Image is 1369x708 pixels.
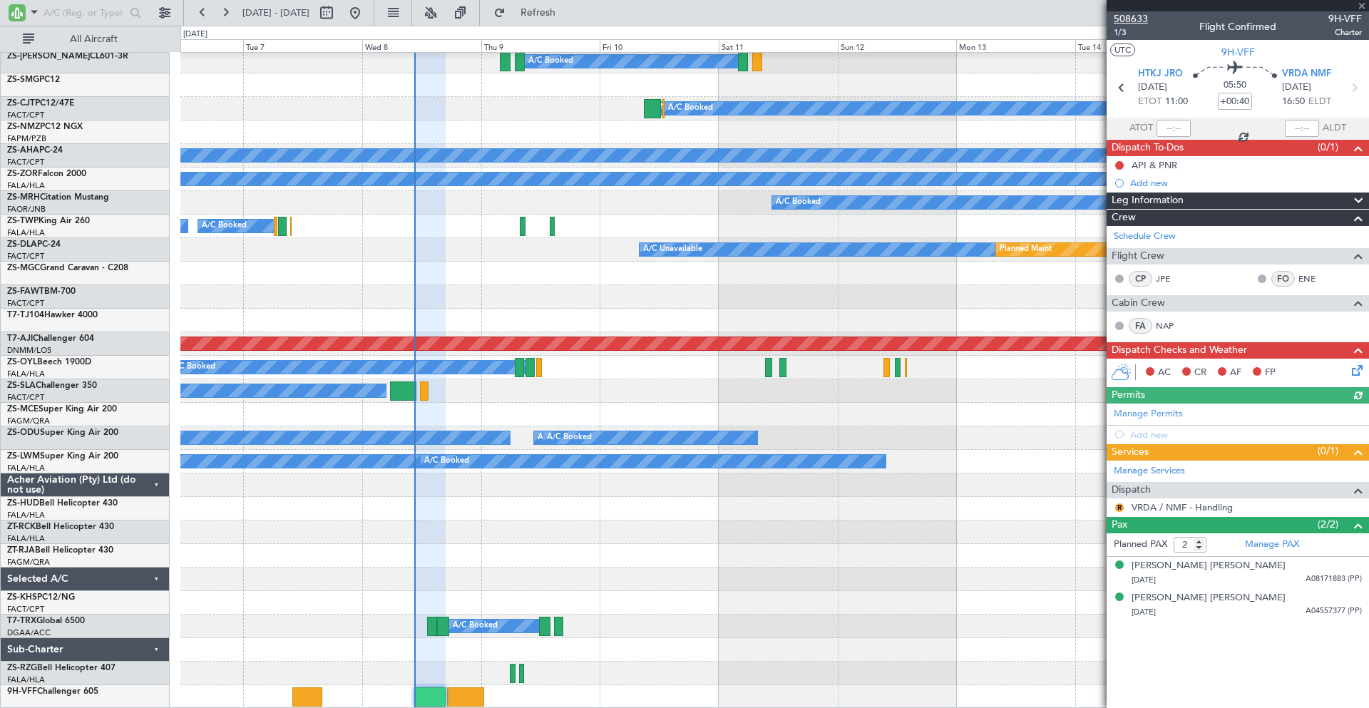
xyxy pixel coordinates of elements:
a: ZS-ODUSuper King Air 200 [7,429,118,437]
button: All Aircraft [16,28,155,51]
span: (2/2) [1318,517,1338,532]
a: FALA/HLA [7,533,45,544]
span: ZS-ZOR [7,170,38,178]
div: Tue 14 [1075,39,1194,52]
span: ZS-[PERSON_NAME] [7,52,90,61]
span: 05:50 [1224,78,1246,93]
span: Leg Information [1112,193,1184,209]
div: Thu 9 [481,39,600,52]
div: Fri 10 [600,39,719,52]
span: ZS-LWM [7,452,40,461]
span: T7-TRX [7,617,36,625]
a: T7-TJ104Hawker 4000 [7,311,98,319]
div: CP [1129,271,1152,287]
div: Tue 7 [243,39,362,52]
a: ZS-KHSPC12/NG [7,593,75,602]
a: ZS-DLAPC-24 [7,240,61,249]
a: Manage Services [1114,464,1185,478]
span: [DATE] [1132,575,1156,585]
a: ZS-SLAChallenger 350 [7,381,97,390]
a: ZS-ZORFalcon 2000 [7,170,86,178]
a: ZS-MRHCitation Mustang [7,193,109,202]
span: 9H-VFF [1328,11,1362,26]
a: FAGM/QRA [7,557,50,568]
a: FALA/HLA [7,510,45,520]
span: Flight Crew [1112,248,1164,265]
a: FACT/CPT [7,298,44,309]
div: Wed 8 [362,39,481,52]
span: Dispatch To-Dos [1112,140,1184,156]
span: ATOT [1129,121,1153,135]
span: 9H-VFF [1221,45,1255,60]
span: ZS-NMZ [7,123,40,131]
a: FAGM/QRA [7,416,50,426]
div: FO [1271,271,1295,287]
span: T7-TJ104 [7,311,44,319]
div: Mon 13 [956,39,1075,52]
span: [DATE] [1138,81,1167,95]
span: HTKJ JRO [1138,67,1183,81]
span: Services [1112,444,1149,461]
button: Refresh [487,1,573,24]
span: Cabin Crew [1112,295,1165,312]
a: JPE [1156,272,1188,285]
div: Add new [1130,177,1362,189]
a: ZS-FAWTBM-700 [7,287,76,296]
div: A/C Booked [538,427,583,448]
span: ZS-DLA [7,240,37,249]
span: T7-AJI [7,334,33,343]
span: ZS-CJT [7,99,35,108]
div: A/C Booked [170,356,215,378]
span: [DATE] [1282,81,1311,95]
a: FALA/HLA [7,227,45,238]
a: 9H-VFFChallenger 605 [7,687,98,696]
a: FACT/CPT [7,157,44,168]
span: [DATE] - [DATE] [242,6,309,19]
div: [PERSON_NAME] [PERSON_NAME] [1132,591,1286,605]
div: [DATE] [183,29,207,41]
a: ZS-HUDBell Helicopter 430 [7,499,118,508]
span: FP [1265,366,1276,380]
span: 9H-VFF [7,687,37,696]
span: ZS-RZG [7,664,37,672]
span: AF [1230,366,1241,380]
div: API & PNR [1132,159,1177,171]
a: Schedule Crew [1114,230,1176,244]
span: ETOT [1138,95,1162,109]
a: ZS-SMGPC12 [7,76,60,84]
a: FACT/CPT [7,110,44,120]
div: Planned Maint [1000,239,1052,260]
a: DNMM/LOS [7,345,51,356]
span: ZS-HUD [7,499,39,508]
a: T7-TRXGlobal 6500 [7,617,85,625]
span: All Aircraft [37,34,150,44]
span: AC [1158,366,1171,380]
input: A/C (Reg. or Type) [43,2,125,24]
span: ZS-SLA [7,381,36,390]
div: A/C Unavailable [643,239,702,260]
a: ZS-LWMSuper King Air 200 [7,452,118,461]
a: ZS-CJTPC12/47E [7,99,74,108]
span: A04557377 (PP) [1306,605,1362,617]
a: ENE [1298,272,1330,285]
span: ZS-MRH [7,193,40,202]
span: [DATE] [1132,607,1156,617]
span: ZS-KHS [7,593,37,602]
a: T7-AJIChallenger 604 [7,334,94,343]
a: FALA/HLA [7,180,45,191]
div: Flight Confirmed [1199,19,1276,34]
span: 16:50 [1282,95,1305,109]
label: Planned PAX [1114,538,1167,552]
span: A08171883 (PP) [1306,573,1362,585]
div: A/C Booked [424,451,469,472]
div: [PERSON_NAME] [PERSON_NAME] [1132,559,1286,573]
div: A/C Booked [547,427,592,448]
span: 508633 [1114,11,1148,26]
div: FA [1129,318,1152,334]
span: ZS-OYL [7,358,37,366]
a: FAOR/JNB [7,204,46,215]
a: FACT/CPT [7,604,44,615]
span: Refresh [508,8,568,18]
a: ZT-RJABell Helicopter 430 [7,546,113,555]
div: Sun 12 [838,39,957,52]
